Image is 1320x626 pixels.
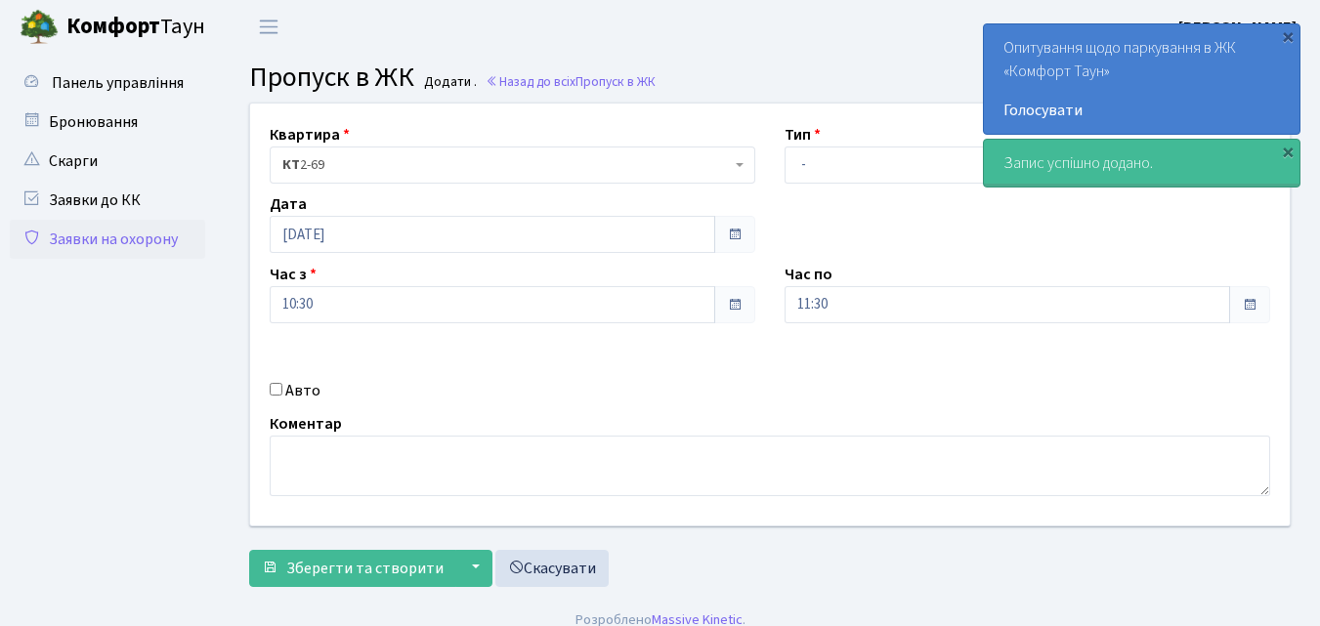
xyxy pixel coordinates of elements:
[486,72,656,91] a: Назад до всіхПропуск в ЖК
[1178,16,1297,39] a: [PERSON_NAME]
[270,123,350,146] label: Квартира
[66,11,205,44] span: Таун
[1278,142,1298,161] div: ×
[1278,26,1298,46] div: ×
[10,63,205,103] a: Панель управління
[10,220,205,259] a: Заявки на охорону
[270,263,317,286] label: Час з
[282,155,731,175] span: <b>КТ</b>&nbsp;&nbsp;&nbsp;&nbsp;2-69
[1178,17,1297,38] b: [PERSON_NAME]
[270,192,307,216] label: Дата
[249,550,456,587] button: Зберегти та створити
[249,58,414,97] span: Пропуск в ЖК
[244,11,293,43] button: Переключити навігацію
[785,263,832,286] label: Час по
[984,24,1299,134] div: Опитування щодо паркування в ЖК «Комфорт Таун»
[270,412,342,436] label: Коментар
[285,379,320,402] label: Авто
[1003,99,1280,122] a: Голосувати
[785,123,821,146] label: Тип
[420,74,477,91] small: Додати .
[286,558,444,579] span: Зберегти та створити
[984,140,1299,187] div: Запис успішно додано.
[575,72,656,91] span: Пропуск в ЖК
[10,181,205,220] a: Заявки до КК
[495,550,609,587] a: Скасувати
[20,8,59,47] img: logo.png
[10,103,205,142] a: Бронювання
[10,142,205,181] a: Скарги
[52,72,184,94] span: Панель управління
[282,155,300,175] b: КТ
[270,146,755,184] span: <b>КТ</b>&nbsp;&nbsp;&nbsp;&nbsp;2-69
[66,11,160,42] b: Комфорт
